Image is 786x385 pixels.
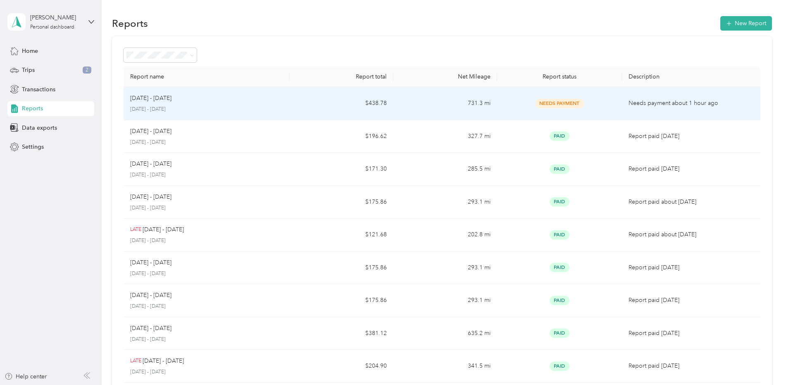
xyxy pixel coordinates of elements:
[130,127,171,136] p: [DATE] - [DATE]
[30,25,74,30] div: Personal dashboard
[290,317,393,350] td: $381.12
[130,139,283,146] p: [DATE] - [DATE]
[5,372,47,381] button: Help center
[290,284,393,317] td: $175.86
[720,16,772,31] button: New Report
[629,329,754,338] p: Report paid [DATE]
[629,132,754,141] p: Report paid [DATE]
[550,296,569,305] span: Paid
[130,270,283,278] p: [DATE] - [DATE]
[22,66,35,74] span: Trips
[504,73,615,80] div: Report status
[535,99,584,108] span: Needs Payment
[550,131,569,141] span: Paid
[143,356,184,366] p: [DATE] - [DATE]
[550,361,569,371] span: Paid
[130,368,283,376] p: [DATE] - [DATE]
[290,67,393,87] th: Report total
[290,120,393,153] td: $196.62
[550,263,569,272] span: Paid
[22,47,38,55] span: Home
[550,328,569,338] span: Paid
[130,226,141,233] p: LATE
[290,153,393,186] td: $171.30
[629,230,754,239] p: Report paid about [DATE]
[290,252,393,285] td: $175.86
[629,164,754,173] p: Report paid [DATE]
[393,350,497,383] td: 341.5 mi
[83,67,91,74] span: 2
[112,19,148,28] h1: Reports
[629,99,754,108] p: Needs payment about 1 hour ago
[130,258,171,267] p: [DATE] - [DATE]
[130,204,283,212] p: [DATE] - [DATE]
[629,361,754,371] p: Report paid [DATE]
[290,219,393,252] td: $121.68
[22,104,43,113] span: Reports
[130,159,171,169] p: [DATE] - [DATE]
[130,324,171,333] p: [DATE] - [DATE]
[130,106,283,113] p: [DATE] - [DATE]
[393,120,497,153] td: 327.7 mi
[393,67,497,87] th: Net Mileage
[22,124,57,132] span: Data exports
[629,296,754,305] p: Report paid [DATE]
[550,230,569,240] span: Paid
[393,87,497,120] td: 731.3 mi
[30,13,82,22] div: [PERSON_NAME]
[393,317,497,350] td: 635.2 mi
[130,357,141,365] p: LATE
[290,350,393,383] td: $204.90
[550,164,569,174] span: Paid
[629,263,754,272] p: Report paid [DATE]
[124,67,290,87] th: Report name
[130,237,283,245] p: [DATE] - [DATE]
[130,303,283,310] p: [DATE] - [DATE]
[130,192,171,202] p: [DATE] - [DATE]
[550,197,569,207] span: Paid
[143,225,184,234] p: [DATE] - [DATE]
[130,94,171,103] p: [DATE] - [DATE]
[130,336,283,343] p: [DATE] - [DATE]
[22,143,44,151] span: Settings
[393,219,497,252] td: 202.8 mi
[130,171,283,179] p: [DATE] - [DATE]
[22,85,55,94] span: Transactions
[629,197,754,207] p: Report paid about [DATE]
[393,252,497,285] td: 293.1 mi
[622,67,760,87] th: Description
[130,291,171,300] p: [DATE] - [DATE]
[393,284,497,317] td: 293.1 mi
[740,339,786,385] iframe: Everlance-gr Chat Button Frame
[290,186,393,219] td: $175.86
[393,186,497,219] td: 293.1 mi
[290,87,393,120] td: $438.78
[393,153,497,186] td: 285.5 mi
